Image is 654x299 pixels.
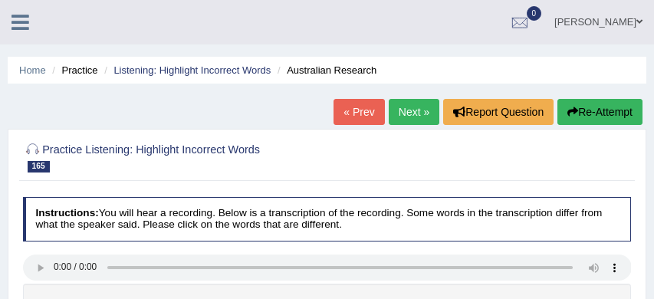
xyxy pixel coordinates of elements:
a: Home [19,64,46,76]
li: Australian Research [274,63,376,77]
b: Instructions: [35,207,98,219]
li: Practice [48,63,97,77]
h4: You will hear a recording. Below is a transcription of the recording. Some words in the transcrip... [23,197,632,241]
h2: Practice Listening: Highlight Incorrect Words [23,140,400,172]
button: Report Question [443,99,554,125]
button: Re-Attempt [557,99,642,125]
span: 165 [28,161,50,172]
a: Next » [389,99,439,125]
a: Listening: Highlight Incorrect Words [113,64,271,76]
a: « Prev [334,99,384,125]
span: 0 [527,6,542,21]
